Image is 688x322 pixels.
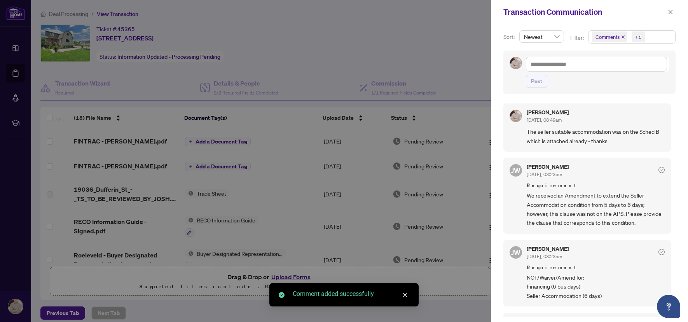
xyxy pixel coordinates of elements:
span: Requirement [527,264,665,271]
p: Sort: [503,33,516,41]
span: We received an Amendment to extend the Seller Accommodation condition from 5 days to 6 days; howe... [527,191,665,227]
span: check-circle [279,292,285,298]
img: Profile Icon [510,110,522,122]
span: close [668,9,673,15]
a: Close [401,291,409,299]
div: Transaction Communication [503,6,665,18]
span: check-circle [658,167,665,173]
img: Profile Icon [510,57,522,69]
span: Requirement [527,182,665,189]
span: check-circle [658,249,665,255]
span: Newest [524,31,559,42]
div: Comment added successfully [293,289,409,299]
h5: [PERSON_NAME] [527,164,569,170]
span: JW [511,247,520,258]
span: close [621,35,625,39]
div: +1 [635,33,641,41]
span: close [402,292,408,298]
span: The seller suitable accommodation was on the Sched B which is attached already - thanks [527,127,665,145]
button: Open asap [657,295,680,318]
h5: [PERSON_NAME] [527,110,569,115]
span: [DATE], 08:49am [527,117,562,123]
span: NOF/Waiver/Amend for: Financing (6 bus days) Seller Accommodation (6 days) [527,273,665,300]
h5: [PERSON_NAME] [527,246,569,252]
span: [DATE], 03:23pm [527,171,562,177]
span: Comments [595,33,620,41]
button: Post [526,75,547,88]
p: Filter: [570,33,585,42]
span: [DATE], 03:23pm [527,254,562,259]
span: JW [511,165,520,176]
span: Comments [592,31,627,42]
